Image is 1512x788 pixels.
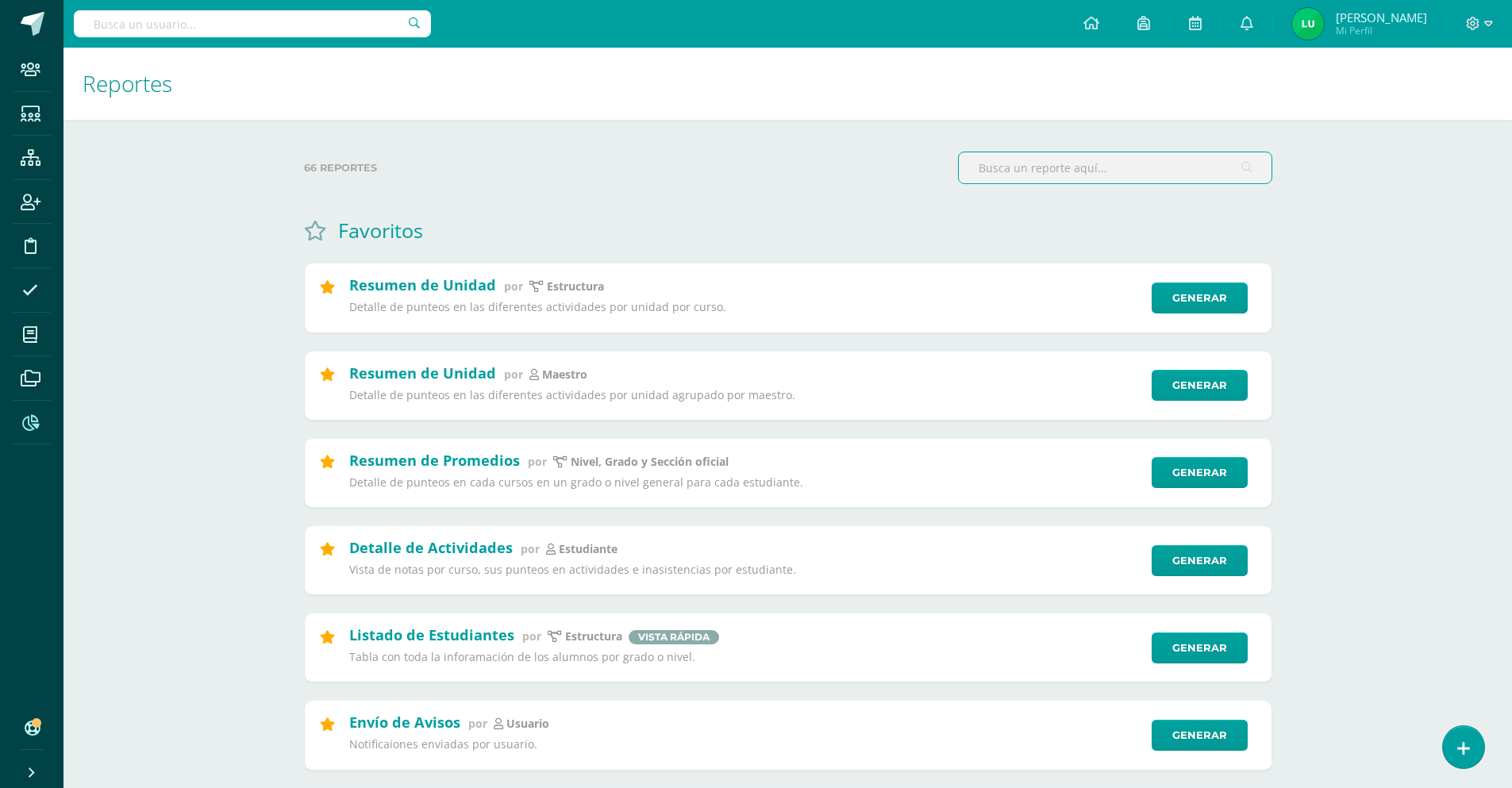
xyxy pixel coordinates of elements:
h2: Resumen de Promedios [349,451,520,470]
span: por [528,454,547,469]
span: por [522,628,541,644]
input: Busca un usuario... [74,10,431,37]
p: estructura [565,629,622,644]
h1: Favoritos [338,217,423,244]
input: Busca un reporte aquí... [959,152,1272,183]
h2: Listado de Estudiantes [349,625,514,644]
a: Generar [1152,283,1248,313]
a: Generar [1152,457,1248,488]
img: 54682bb00531784ef96ee9fbfedce966.png [1292,8,1324,40]
p: Vista de notas por curso, sus punteos en actividades e inasistencias por estudiante. [349,563,1141,577]
label: 66 reportes [304,152,945,184]
span: por [468,716,487,731]
h2: Detalle de Actividades [349,538,513,557]
h2: Envío de Avisos [349,713,460,732]
p: Notificaiones enviadas por usuario. [349,737,1141,751]
span: Reportes [83,68,172,98]
p: maestro [542,367,587,382]
a: Generar [1152,632,1248,663]
a: Generar [1152,370,1248,401]
span: Vista rápida [629,630,719,644]
a: Generar [1152,720,1248,751]
span: Mi Perfil [1336,24,1427,37]
h2: Resumen de Unidad [349,275,496,294]
p: Detalle de punteos en cada cursos en un grado o nivel general para cada estudiante. [349,475,1141,490]
span: por [504,367,523,382]
p: Detalle de punteos en las diferentes actividades por unidad por curso. [349,300,1141,314]
span: por [504,279,523,294]
p: estudiante [559,542,617,556]
span: por [521,541,540,556]
a: Generar [1152,545,1248,576]
p: estructura [547,279,604,294]
span: [PERSON_NAME] [1336,10,1427,25]
p: Detalle de punteos en las diferentes actividades por unidad agrupado por maestro. [349,388,1141,402]
p: Tabla con toda la inforamación de los alumnos por grado o nivel. [349,650,1141,664]
h2: Resumen de Unidad [349,363,496,382]
p: Nivel, Grado y Sección oficial [571,455,729,469]
p: Usuario [506,717,549,731]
